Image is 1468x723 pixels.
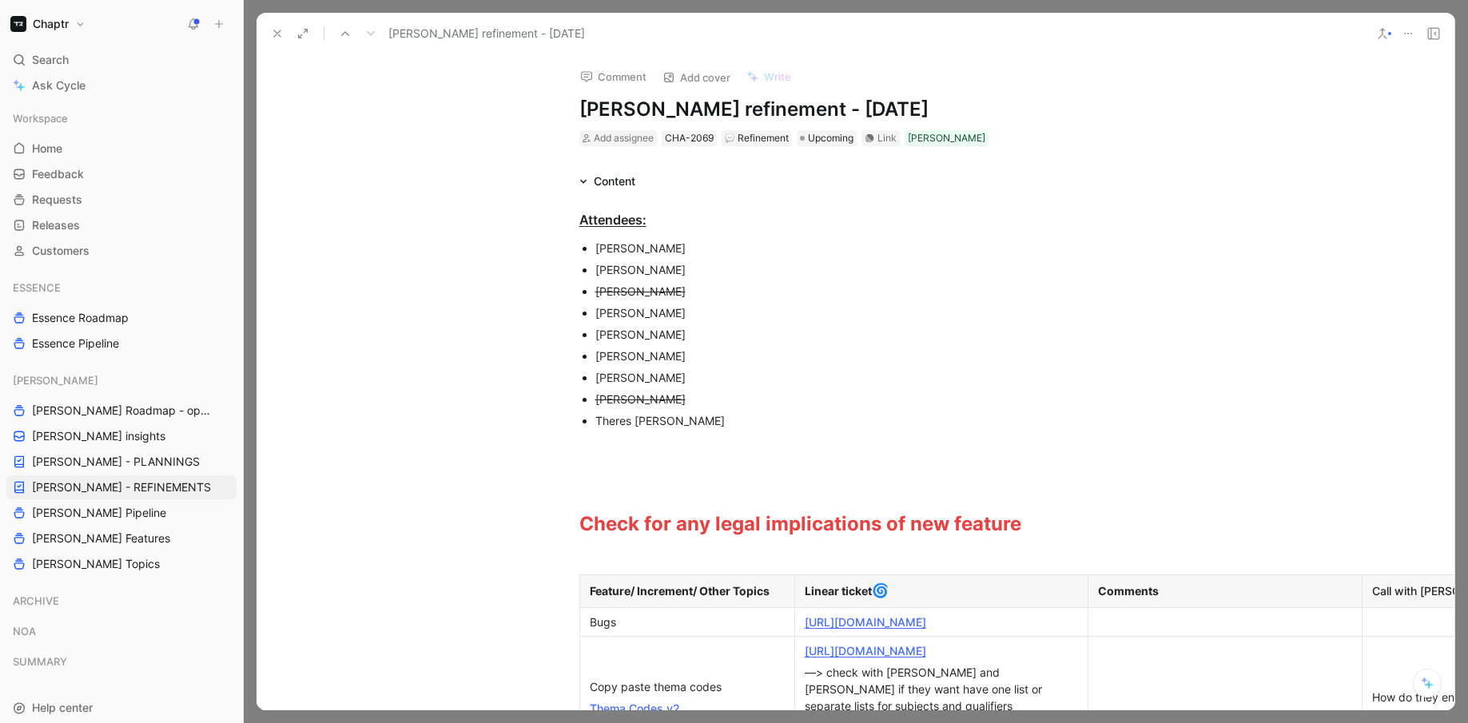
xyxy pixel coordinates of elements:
[6,73,237,97] a: Ask Cycle
[6,106,237,130] div: Workspace
[590,614,785,630] div: Bugs
[595,369,1132,386] div: [PERSON_NAME]
[725,133,734,143] img: 💬
[595,348,1132,364] div: [PERSON_NAME]
[595,284,686,298] s: [PERSON_NAME]
[6,696,237,720] div: Help center
[739,66,798,88] button: Write
[6,48,237,72] div: Search
[595,240,1132,256] div: [PERSON_NAME]
[32,530,170,546] span: [PERSON_NAME] Features
[32,217,80,233] span: Releases
[32,336,119,352] span: Essence Pipeline
[872,582,889,598] span: 🌀
[6,526,237,550] a: [PERSON_NAME] Features
[590,584,770,598] strong: Feature/ Increment/ Other Topics
[6,619,237,643] div: NOA
[6,475,237,499] a: [PERSON_NAME] - REFINEMENTS
[573,66,654,88] button: Comment
[579,512,1021,535] span: Check for any legal implications of new feature
[6,424,237,448] a: [PERSON_NAME] insights
[6,276,237,300] div: ESSENCE
[6,276,237,356] div: ESSENCEEssence RoadmapEssence Pipeline
[6,450,237,474] a: [PERSON_NAME] - PLANNINGS
[6,13,90,35] button: ChaptrChaptr
[13,372,98,388] span: [PERSON_NAME]
[908,130,985,146] div: [PERSON_NAME]
[32,141,62,157] span: Home
[32,76,86,95] span: Ask Cycle
[805,615,926,629] a: [URL][DOMAIN_NAME]
[1098,584,1159,598] strong: Comments
[6,137,237,161] a: Home
[13,653,67,669] span: SUMMARY
[32,701,93,714] span: Help center
[13,593,59,609] span: ARCHIVE
[6,589,237,613] div: ARCHIVE
[32,454,200,470] span: [PERSON_NAME] - PLANNINGS
[665,130,714,146] div: CHA-2069
[6,332,237,356] a: Essence Pipeline
[6,213,237,237] a: Releases
[32,556,160,572] span: [PERSON_NAME] Topics
[590,678,785,695] div: Copy paste thema codes
[595,412,1132,429] div: Theres [PERSON_NAME]
[805,664,1078,714] div: —> check with [PERSON_NAME] and [PERSON_NAME] if they want have one list or separate lists for su...
[33,17,69,31] h1: Chaptr
[6,501,237,525] a: [PERSON_NAME] Pipeline
[595,304,1132,321] div: [PERSON_NAME]
[32,50,69,70] span: Search
[6,188,237,212] a: Requests
[6,239,237,263] a: Customers
[6,589,237,618] div: ARCHIVE
[764,70,791,84] span: Write
[595,261,1132,278] div: [PERSON_NAME]
[13,280,61,296] span: ESSENCE
[725,130,789,146] div: Refinement
[6,368,237,392] div: [PERSON_NAME]
[6,368,237,576] div: [PERSON_NAME][PERSON_NAME] Roadmap - open items[PERSON_NAME] insights[PERSON_NAME] - PLANNINGS[PE...
[579,97,1132,122] h1: [PERSON_NAME] refinement - [DATE]
[13,110,68,126] span: Workspace
[655,66,738,89] button: Add cover
[805,584,872,598] strong: Linear ticket
[594,172,635,191] div: Content
[388,24,585,43] span: [PERSON_NAME] refinement - [DATE]
[6,619,237,648] div: NOA
[595,326,1132,343] div: [PERSON_NAME]
[808,130,853,146] span: Upcoming
[877,130,897,146] div: Link
[32,243,90,259] span: Customers
[32,505,166,521] span: [PERSON_NAME] Pipeline
[32,310,129,326] span: Essence Roadmap
[722,130,792,146] div: 💬Refinement
[579,212,646,228] u: Attendees:
[6,552,237,576] a: [PERSON_NAME] Topics
[6,162,237,186] a: Feedback
[6,306,237,330] a: Essence Roadmap
[590,701,680,715] a: Thema Codes v2
[573,172,642,191] div: Content
[6,399,237,423] a: [PERSON_NAME] Roadmap - open items
[6,650,237,673] div: SUMMARY
[32,479,211,495] span: [PERSON_NAME] - REFINEMENTS
[32,166,84,182] span: Feedback
[594,132,654,144] span: Add assignee
[797,130,857,146] div: Upcoming
[10,16,26,32] img: Chaptr
[32,428,165,444] span: [PERSON_NAME] insights
[6,650,237,678] div: SUMMARY
[32,192,82,208] span: Requests
[13,623,36,639] span: NOA
[805,644,926,657] a: [URL][DOMAIN_NAME]
[32,403,217,419] span: [PERSON_NAME] Roadmap - open items
[595,392,686,406] s: [PERSON_NAME]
